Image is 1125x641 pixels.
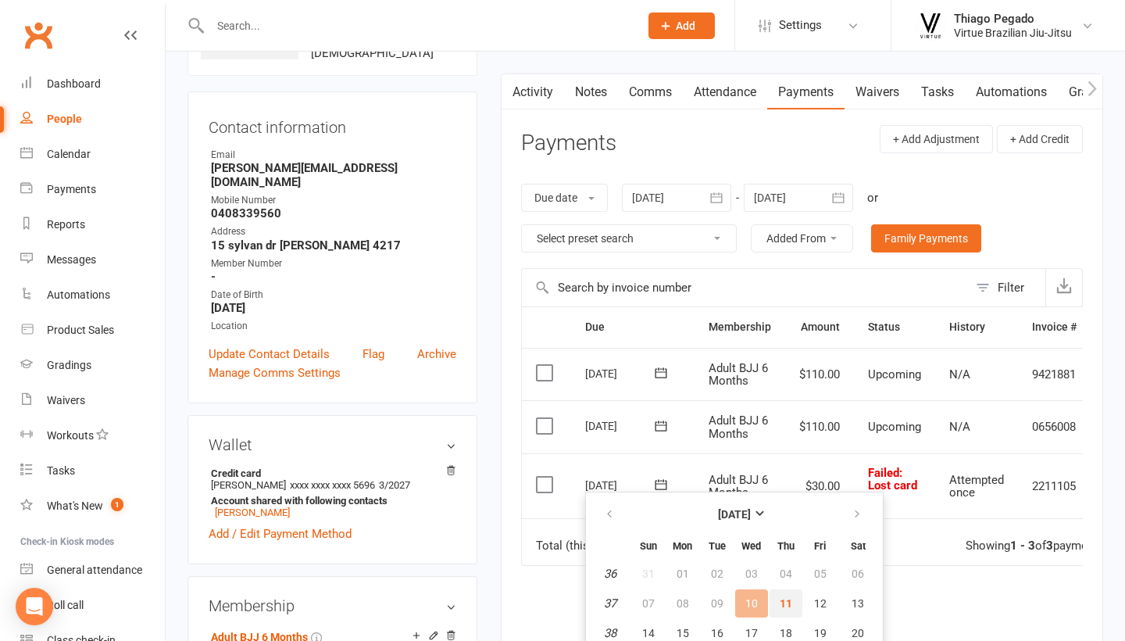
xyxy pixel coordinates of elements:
th: Amount [785,307,854,347]
a: Update Contact Details [209,345,330,363]
a: Workouts [20,418,165,453]
a: Attendance [683,74,767,110]
div: Roll call [47,599,84,611]
div: General attendance [47,564,142,576]
em: 36 [604,567,616,581]
em: 37 [604,596,616,611]
strong: [PERSON_NAME][EMAIL_ADDRESS][DOMAIN_NAME] [211,161,456,189]
small: Tuesday [709,540,726,552]
button: Due date [521,184,608,212]
a: People [20,102,165,137]
em: 38 [604,626,616,640]
div: Location [211,319,456,334]
div: [DATE] [585,473,657,497]
a: Calendar [20,137,165,172]
div: [DATE] [585,414,657,438]
td: $110.00 [785,348,854,401]
span: Adult BJJ 6 Months [709,414,768,441]
span: 14 [642,627,655,639]
h3: Contact information [209,113,456,136]
div: [DATE] [585,361,657,385]
div: Virtue Brazilian Jiu-Jitsu [954,26,1072,40]
a: Messages [20,242,165,278]
a: Comms [618,74,683,110]
a: Add / Edit Payment Method [209,525,352,543]
span: Adult BJJ 6 Months [709,361,768,389]
h3: Wallet [209,436,456,453]
div: Thiago Pegado [954,12,1072,26]
a: [PERSON_NAME] [215,507,290,518]
span: : Lost card [868,466,917,493]
a: Tasks [20,453,165,489]
span: 11 [780,597,792,610]
button: + Add Credit [997,125,1083,153]
span: Adult BJJ 6 Months [709,473,768,500]
td: 2211105 [1018,453,1091,519]
small: Wednesday [741,540,761,552]
div: Messages [47,253,96,266]
a: Dashboard [20,66,165,102]
a: Reports [20,207,165,242]
span: 1 [111,498,123,511]
strong: 1 - 3 [1010,539,1035,553]
a: Payments [767,74,845,110]
small: Thursday [777,540,795,552]
span: 16 [711,627,723,639]
button: Add [648,13,715,39]
span: 15 [677,627,689,639]
th: Due [571,307,695,347]
a: Flag [362,345,384,363]
div: Workouts [47,429,94,442]
span: N/A [949,420,970,434]
a: Gradings [20,348,165,383]
a: Roll call [20,588,165,623]
div: Calendar [47,148,91,160]
li: [PERSON_NAME] [209,465,456,521]
button: 13 [838,589,878,618]
span: N/A [949,367,970,381]
span: Attempted once [949,473,1004,500]
div: Address [211,224,456,239]
strong: Credit card [211,467,448,479]
div: or [867,188,878,207]
div: Showing of payments [966,539,1104,553]
span: xxxx xxxx xxxx 5696 [290,479,375,491]
h3: Payments [521,131,616,156]
small: Saturday [851,540,866,552]
span: 20 [852,627,864,639]
a: Clubworx [19,16,58,55]
div: Date of Birth [211,288,456,303]
a: What's New1 [20,489,165,524]
small: Monday [673,540,692,552]
input: Search by invoice number [522,269,968,306]
span: Settings [779,8,822,43]
td: $110.00 [785,400,854,453]
h3: Membership [209,597,456,614]
a: General attendance kiosk mode [20,553,165,588]
div: Total (this page only): of [536,539,751,553]
div: Automations [47,288,110,301]
span: 13 [852,597,864,610]
div: Reports [47,218,85,231]
a: Waivers [845,74,910,110]
div: Tasks [47,464,75,477]
td: 0656008 [1018,400,1091,453]
th: Membership [695,307,785,347]
a: Product Sales [20,313,165,348]
input: Search... [205,15,628,37]
div: Open Intercom Messenger [16,588,53,625]
span: Failed [868,466,917,493]
strong: [DATE] [718,508,751,521]
span: [DEMOGRAPHIC_DATA] [311,46,434,60]
a: Notes [564,74,618,110]
span: Upcoming [868,367,921,381]
div: Dashboard [47,77,101,90]
button: + Add Adjustment [880,125,993,153]
span: 3/2027 [379,479,410,491]
div: People [47,113,82,125]
div: Gradings [47,359,91,371]
a: Tasks [910,74,965,110]
a: Activity [502,74,564,110]
a: Payments [20,172,165,207]
a: Archive [417,345,456,363]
